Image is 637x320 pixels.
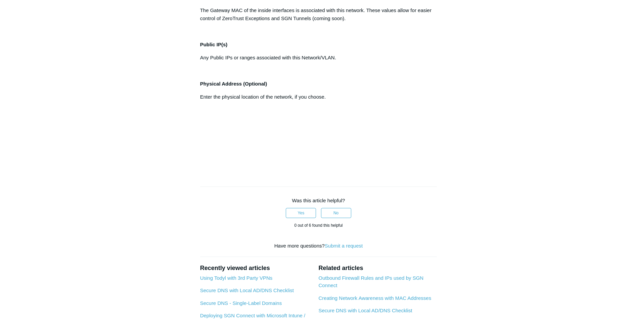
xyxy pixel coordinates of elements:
button: This article was helpful [286,208,316,218]
span: Was this article helpful? [292,198,345,203]
p: The Gateway MAC of the inside interfaces is associated with this network. These values allow for ... [200,6,437,22]
a: Secure DNS - Single-Label Domains [200,300,282,306]
span: 0 out of 6 found this helpful [294,223,343,228]
a: Using Todyl with 3rd Party VPNs [200,275,273,281]
h2: Related articles [318,264,437,273]
a: Secure DNS with Local AD/DNS Checklist [318,308,412,313]
a: Secure DNS with Local AD/DNS Checklist [200,287,294,293]
strong: Physical Address (Optional) [200,81,267,87]
button: This article was not helpful [321,208,351,218]
a: Outbound Firewall Rules and IPs used by SGN Connect [318,275,423,288]
div: Have more questions? [200,242,437,250]
p: Enter the physical location of the network, if you choose. [200,93,437,101]
p: Any Public IPs or ranges associated with this Network/VLAN. [200,54,437,62]
a: Submit a request [325,243,363,249]
a: Creating Network Awareness with MAC Addresses [318,295,431,301]
strong: Public IP(s) [200,42,228,47]
h2: Recently viewed articles [200,264,312,273]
